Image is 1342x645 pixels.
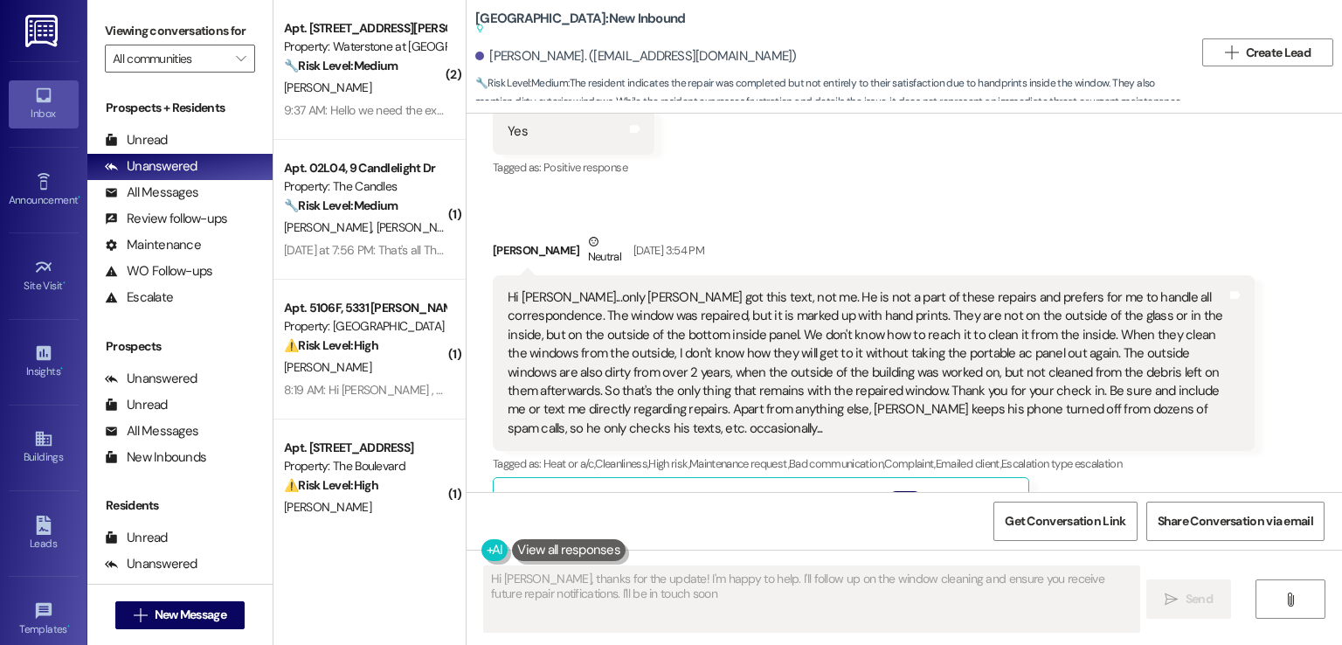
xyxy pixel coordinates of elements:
div: Apt. [STREET_ADDRESS] [284,439,446,457]
label: Viewing conversations for [105,17,255,45]
div: [PERSON_NAME]. ([EMAIL_ADDRESS][DOMAIN_NAME]) [475,47,797,66]
span: Positive response [543,160,627,175]
div: Related guidelines [498,491,599,517]
div: [DATE] at 7:56 PM: That's all Thank you ! Have a good evening [284,242,591,258]
div: Unanswered [105,157,197,176]
span: Cleanliness , [595,456,648,471]
a: Inbox [9,80,79,128]
input: All communities [113,45,227,73]
label: Hide Suggestions [930,491,1018,510]
i:  [236,52,246,66]
div: Unread [105,396,168,414]
button: Create Lead [1202,38,1333,66]
div: Property: Waterstone at [GEOGRAPHIC_DATA] [284,38,446,56]
strong: 🔧 Risk Level: Medium [284,198,398,213]
div: Residents [87,496,273,515]
i:  [1225,45,1238,59]
div: 9:37 AM: Hello we need the exterminator to spray for ants inside and outside apt 15105 [284,102,723,118]
span: [PERSON_NAME] [284,359,371,375]
span: • [67,621,70,633]
button: Get Conversation Link [993,502,1137,541]
span: : The resident indicates the repair was completed but not entirely to their satisfaction due to h... [475,74,1193,130]
div: Apt. 5106F, 5331 [PERSON_NAME] [284,299,446,317]
i:  [1165,593,1178,607]
span: Bad communication , [789,456,884,471]
img: ResiDesk Logo [25,15,61,47]
div: Yes [508,122,528,141]
i:  [1283,593,1297,607]
button: Share Conversation via email [1146,502,1325,541]
span: [PERSON_NAME] [284,80,371,95]
button: New Message [115,601,245,629]
strong: ⚠️ Risk Level: High [284,477,378,493]
span: Complaint , [884,456,936,471]
div: Unread [105,529,168,547]
span: [PERSON_NAME] [284,219,377,235]
a: Buildings [9,424,79,471]
div: Unanswered [105,370,197,388]
strong: 🔧 Risk Level: Medium [475,76,568,90]
div: Neutral [585,232,625,269]
span: Get Conversation Link [1005,512,1125,531]
textarea: Hi [PERSON_NAME], thanks for the update! I'm happy to help. I'll follow up on the window cleaning... [484,566,1138,632]
div: Apt. [STREET_ADDRESS][PERSON_NAME] [284,19,446,38]
span: • [60,363,63,375]
span: Escalation type escalation [1001,456,1122,471]
b: [GEOGRAPHIC_DATA]: New Inbound [475,10,685,38]
div: Apt. 02L04, 9 Candlelight Dr [284,159,446,177]
div: Prospects [87,337,273,356]
a: Templates • [9,596,79,643]
i:  [134,608,147,622]
span: [PERSON_NAME] [377,219,464,235]
div: Unread [105,131,168,149]
div: All Messages [105,581,198,600]
div: WO Follow-ups [105,262,212,281]
div: All Messages [105,422,198,440]
span: New Message [155,606,226,624]
div: Review follow-ups [105,210,227,228]
div: Prospects + Residents [87,99,273,117]
a: Insights • [9,338,79,385]
span: • [63,277,66,289]
strong: 🔧 Risk Level: Medium [284,58,398,73]
div: New Inbounds [105,448,206,467]
div: All Messages [105,184,198,202]
div: Escalate [105,288,173,307]
button: Send [1146,579,1231,619]
span: Share Conversation via email [1158,512,1313,531]
a: Site Visit • [9,253,79,300]
div: Unanswered [105,555,197,573]
span: Send [1186,590,1213,608]
div: Hi [PERSON_NAME]...only [PERSON_NAME] got this text, not me. He is not a part of these repairs an... [508,288,1227,438]
div: Property: The Boulevard [284,457,446,475]
div: Maintenance [105,236,201,254]
div: Tagged as: [493,451,1255,476]
a: Leads [9,510,79,558]
div: [DATE] 3:54 PM [629,241,704,260]
span: • [78,191,80,204]
div: Property: The Candles [284,177,446,196]
span: High risk , [648,456,689,471]
div: Tagged as: [493,155,654,180]
span: Create Lead [1246,44,1311,62]
span: Heat or a/c , [543,456,595,471]
div: Property: [GEOGRAPHIC_DATA] [284,317,446,336]
span: Maintenance request , [689,456,789,471]
span: [PERSON_NAME] [284,499,371,515]
strong: ⚠️ Risk Level: High [284,337,378,353]
span: Emailed client , [936,456,1001,471]
div: [PERSON_NAME] [493,232,1255,275]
